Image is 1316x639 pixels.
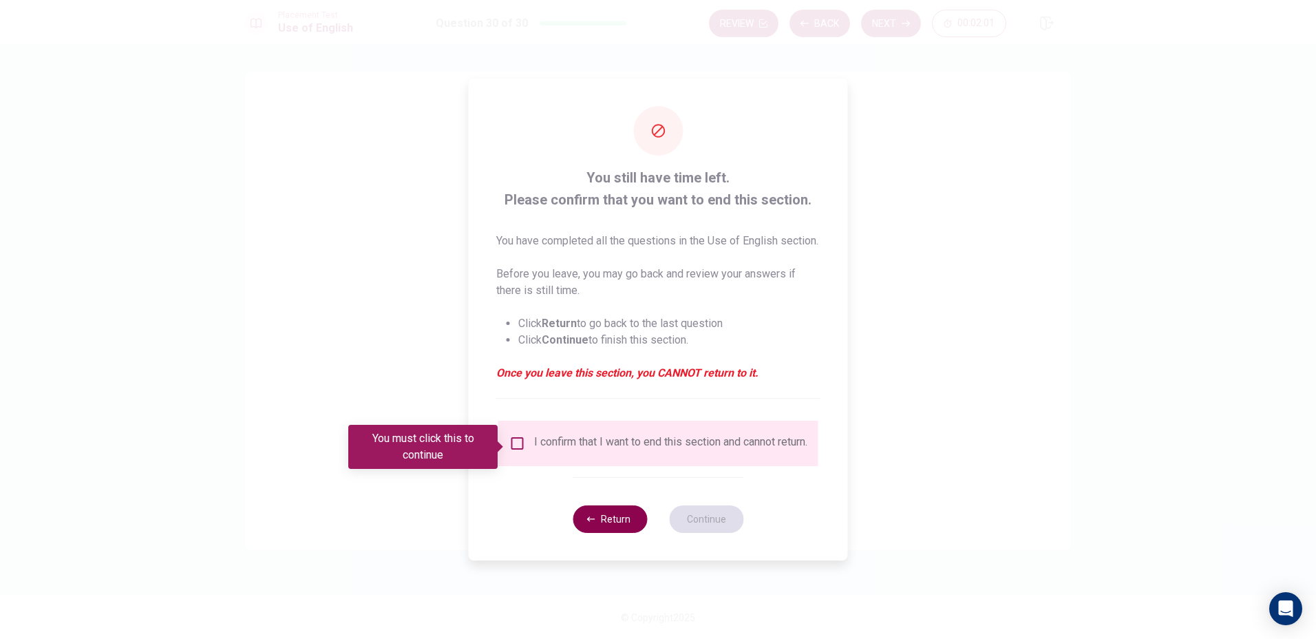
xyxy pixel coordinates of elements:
[496,266,820,299] p: Before you leave, you may go back and review your answers if there is still time.
[518,332,820,348] li: Click to finish this section.
[1269,592,1302,625] div: Open Intercom Messenger
[573,505,647,533] button: Return
[542,333,588,346] strong: Continue
[348,425,498,469] div: You must click this to continue
[496,365,820,381] em: Once you leave this section, you CANNOT return to it.
[542,317,577,330] strong: Return
[518,315,820,332] li: Click to go back to the last question
[534,435,807,452] div: I confirm that I want to end this section and cannot return.
[496,167,820,211] span: You still have time left. Please confirm that you want to end this section.
[496,233,820,249] p: You have completed all the questions in the Use of English section.
[509,435,526,452] span: You must click this to continue
[669,505,743,533] button: Continue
